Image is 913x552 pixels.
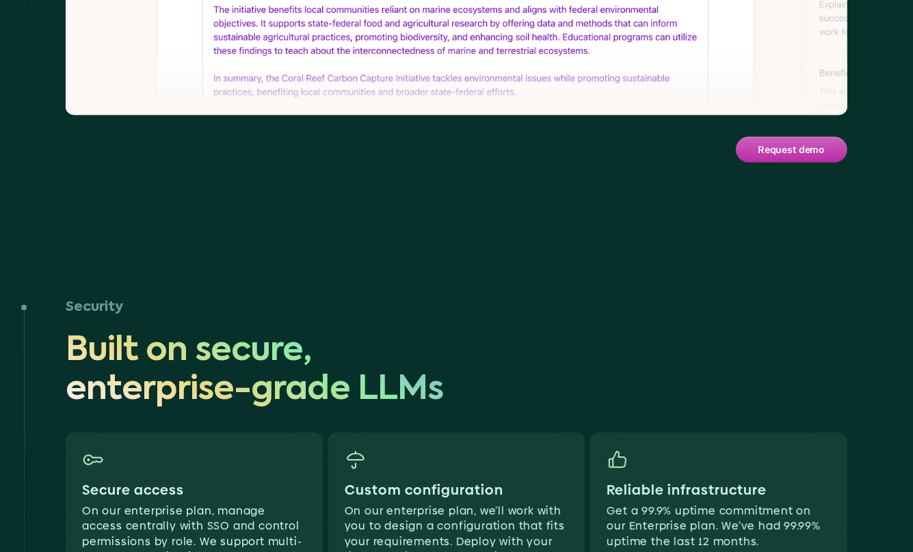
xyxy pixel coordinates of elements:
span: Built on secure, [66,335,311,368]
p: Custom configuration [345,482,569,498]
p: Reliable infrastructure [607,482,831,498]
p: Get a 99.9% uptime commitment on our Enterprise plan. We’ve had 99.99% uptime the last 12 months. [607,503,831,549]
span: enterprise-grade LLMs [66,374,443,406]
p: Request demo [758,141,825,158]
a: Request demo [736,137,848,163]
h3: Security [66,299,123,316]
p: Secure access [82,482,306,498]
